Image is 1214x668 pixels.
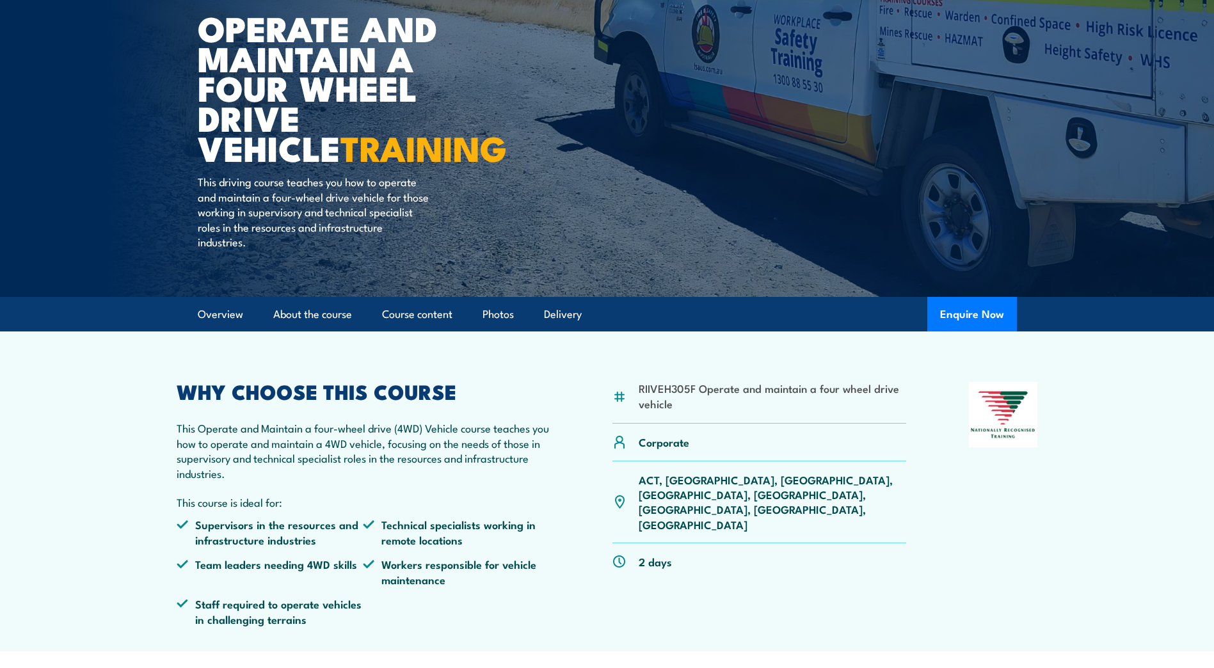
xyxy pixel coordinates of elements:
li: RIIVEH305F Operate and maintain a four wheel drive vehicle [639,381,907,411]
li: Technical specialists working in remote locations [363,517,550,547]
img: Nationally Recognised Training logo. [969,382,1038,447]
p: This driving course teaches you how to operate and maintain a four-wheel drive vehicle for those ... [198,174,431,249]
li: Staff required to operate vehicles in challenging terrains [177,596,363,626]
a: Course content [382,298,452,331]
p: This course is ideal for: [177,495,550,509]
p: Corporate [639,434,689,449]
p: ACT, [GEOGRAPHIC_DATA], [GEOGRAPHIC_DATA], [GEOGRAPHIC_DATA], [GEOGRAPHIC_DATA], [GEOGRAPHIC_DATA... [639,472,907,532]
a: About the course [273,298,352,331]
p: This Operate and Maintain a four-wheel drive (4WD) Vehicle course teaches you how to operate and ... [177,420,550,481]
li: Workers responsible for vehicle maintenance [363,557,550,587]
li: Supervisors in the resources and infrastructure industries [177,517,363,547]
li: Team leaders needing 4WD skills [177,557,363,587]
a: Overview [198,298,243,331]
p: 2 days [639,554,672,569]
h2: WHY CHOOSE THIS COURSE [177,382,550,400]
a: Delivery [544,298,582,331]
h1: Operate and Maintain a Four Wheel Drive Vehicle [198,13,514,163]
strong: TRAINING [340,120,507,173]
a: Photos [483,298,514,331]
button: Enquire Now [927,297,1017,331]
